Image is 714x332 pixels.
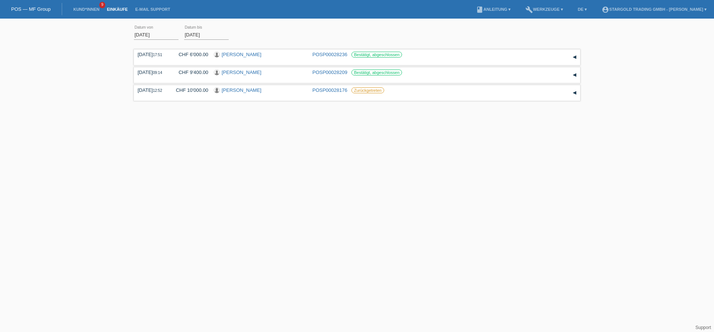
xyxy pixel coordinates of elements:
[153,53,162,57] span: 17:51
[472,7,514,12] a: bookAnleitung ▾
[569,52,580,63] div: auf-/zuklappen
[351,70,402,75] label: Bestätigt, abgeschlossen
[153,71,162,75] span: 09:14
[602,6,609,13] i: account_circle
[153,88,162,93] span: 12:52
[222,70,261,75] a: [PERSON_NAME]
[99,2,105,8] span: 9
[173,52,208,57] div: CHF 6'000.00
[695,325,711,330] a: Support
[103,7,131,12] a: Einkäufe
[574,7,591,12] a: DE ▾
[351,87,384,93] label: Zurückgetreten
[522,7,567,12] a: buildWerkzeuge ▾
[312,52,347,57] a: POSP00028236
[525,6,533,13] i: build
[132,7,174,12] a: E-Mail Support
[312,87,347,93] a: POSP00028176
[70,7,103,12] a: Kund*innen
[222,52,261,57] a: [PERSON_NAME]
[476,6,483,13] i: book
[222,87,261,93] a: [PERSON_NAME]
[173,87,208,93] div: CHF 10'000.00
[569,87,580,99] div: auf-/zuklappen
[598,7,710,12] a: account_circleStargold Trading GmbH - [PERSON_NAME] ▾
[173,70,208,75] div: CHF 9'400.00
[351,52,402,58] label: Bestätigt, abgeschlossen
[138,70,167,75] div: [DATE]
[138,52,167,57] div: [DATE]
[138,87,167,93] div: [DATE]
[569,70,580,81] div: auf-/zuklappen
[11,6,51,12] a: POS — MF Group
[312,70,347,75] a: POSP00028209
